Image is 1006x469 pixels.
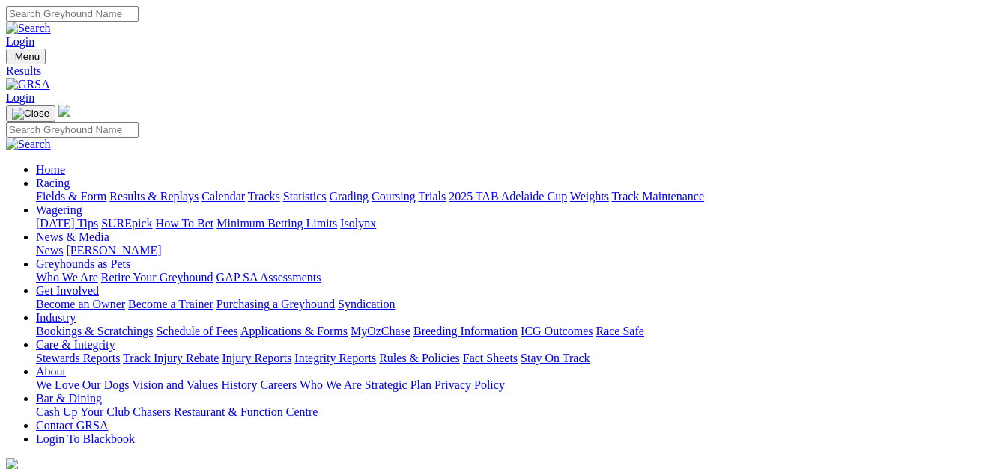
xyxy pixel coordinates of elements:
div: Wagering [36,217,1000,230]
img: Search [6,138,51,151]
a: History [221,378,257,391]
input: Search [6,122,139,138]
a: We Love Our Dogs [36,378,129,391]
img: Search [6,22,51,35]
a: Applications & Forms [240,325,348,337]
div: Industry [36,325,1000,338]
div: Care & Integrity [36,352,1000,365]
a: Careers [260,378,297,391]
a: Statistics [283,190,327,203]
a: Calendar [201,190,245,203]
div: Get Involved [36,298,1000,311]
a: [PERSON_NAME] [66,244,161,257]
a: Injury Reports [222,352,291,364]
a: Login To Blackbook [36,432,135,445]
a: Tracks [248,190,280,203]
a: Chasers Restaurant & Function Centre [133,405,318,418]
a: Weights [570,190,609,203]
a: Race Safe [596,325,643,337]
a: Wagering [36,203,82,216]
a: Integrity Reports [294,352,376,364]
a: Track Injury Rebate [123,352,219,364]
button: Toggle navigation [6,49,46,64]
a: 2025 TAB Adelaide Cup [449,190,567,203]
a: Syndication [338,298,395,310]
a: Cash Up Your Club [36,405,130,418]
a: SUREpick [101,217,152,230]
a: Home [36,163,65,176]
span: Menu [15,51,40,62]
a: Results & Replays [109,190,199,203]
div: Bar & Dining [36,405,1000,419]
a: Coursing [372,190,416,203]
a: Fields & Form [36,190,106,203]
div: Greyhounds as Pets [36,271,1000,284]
a: Bookings & Scratchings [36,325,153,337]
a: News & Media [36,230,109,243]
a: Racing [36,177,70,189]
a: Contact GRSA [36,419,108,432]
a: Breeding Information [413,325,518,337]
img: Close [12,108,49,120]
a: Login [6,91,34,104]
a: ICG Outcomes [521,325,593,337]
a: Stewards Reports [36,352,120,364]
a: Rules & Policies [379,352,460,364]
a: Who We Are [36,271,98,283]
a: Schedule of Fees [156,325,237,337]
a: How To Bet [156,217,214,230]
a: Privacy Policy [434,378,505,391]
a: Stay On Track [521,352,590,364]
a: Strategic Plan [365,378,431,391]
a: Industry [36,311,76,324]
a: Who We Are [300,378,362,391]
input: Search [6,6,139,22]
a: Vision and Values [132,378,218,391]
a: Care & Integrity [36,338,115,351]
img: GRSA [6,78,50,91]
a: Grading [330,190,369,203]
a: Login [6,35,34,48]
a: Trials [418,190,446,203]
a: Bar & Dining [36,392,102,405]
a: [DATE] Tips [36,217,98,230]
a: Results [6,64,1000,78]
a: Isolynx [340,217,376,230]
a: About [36,365,66,378]
a: Minimum Betting Limits [216,217,337,230]
a: Get Involved [36,284,99,297]
div: Racing [36,190,1000,203]
a: Fact Sheets [463,352,518,364]
a: News [36,244,63,257]
a: Become a Trainer [128,298,213,310]
a: Become an Owner [36,298,125,310]
div: About [36,378,1000,392]
div: News & Media [36,244,1000,257]
button: Toggle navigation [6,105,55,122]
a: MyOzChase [351,325,410,337]
a: Retire Your Greyhound [101,271,213,283]
a: Track Maintenance [612,190,704,203]
a: Greyhounds as Pets [36,257,130,270]
a: Purchasing a Greyhound [216,298,335,310]
img: logo-grsa-white.png [58,105,70,117]
a: GAP SA Assessments [216,271,321,283]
